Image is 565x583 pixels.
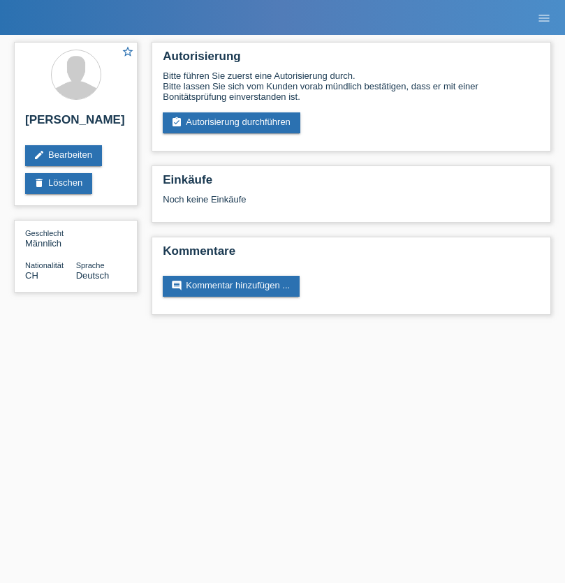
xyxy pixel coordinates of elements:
[537,11,551,25] i: menu
[122,45,134,58] i: star_border
[25,113,126,134] h2: [PERSON_NAME]
[163,244,540,265] h2: Kommentare
[163,50,540,71] h2: Autorisierung
[163,173,540,194] h2: Einkäufe
[34,177,45,189] i: delete
[25,270,38,281] span: Schweiz
[25,228,76,249] div: Männlich
[76,270,110,281] span: Deutsch
[25,173,92,194] a: deleteLöschen
[25,229,64,237] span: Geschlecht
[34,149,45,161] i: edit
[171,280,182,291] i: comment
[163,194,540,215] div: Noch keine Einkäufe
[163,112,300,133] a: assignment_turned_inAutorisierung durchführen
[25,145,102,166] a: editBearbeiten
[122,45,134,60] a: star_border
[163,71,540,102] div: Bitte führen Sie zuerst eine Autorisierung durch. Bitte lassen Sie sich vom Kunden vorab mündlich...
[76,261,105,270] span: Sprache
[25,261,64,270] span: Nationalität
[163,276,300,297] a: commentKommentar hinzufügen ...
[171,117,182,128] i: assignment_turned_in
[530,13,558,22] a: menu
